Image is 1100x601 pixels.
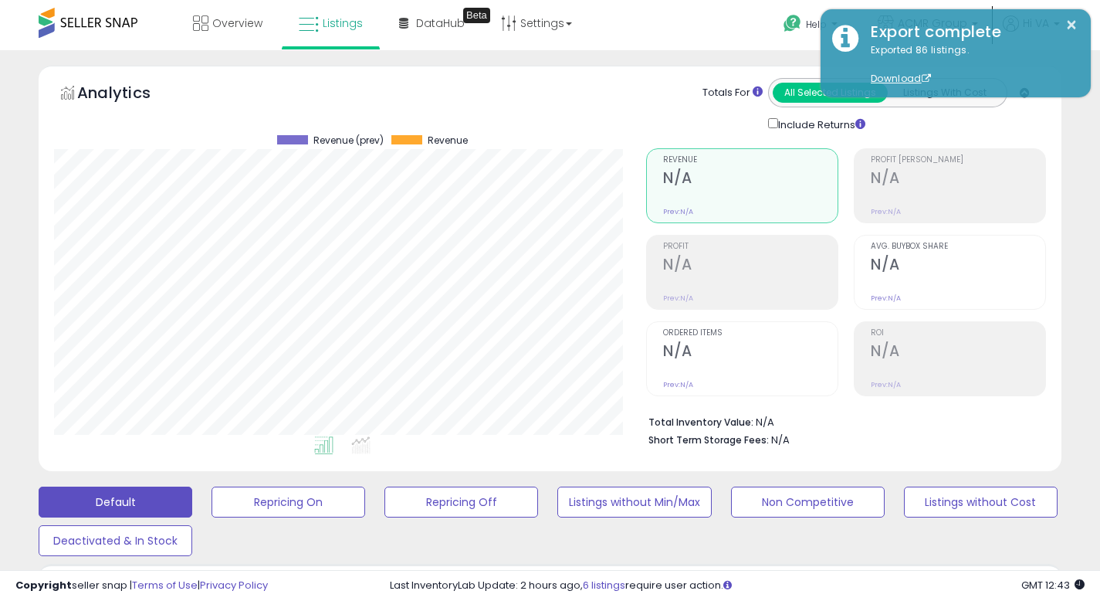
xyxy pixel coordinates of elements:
small: Prev: N/A [663,380,693,389]
h2: N/A [663,256,838,277]
div: Tooltip anchor [463,8,490,23]
div: Exported 86 listings. [859,43,1079,87]
span: Profit [PERSON_NAME] [871,156,1045,165]
small: Prev: N/A [871,380,901,389]
button: Non Competitive [731,487,885,518]
span: N/A [771,433,790,447]
a: Privacy Policy [200,578,268,593]
span: Help [806,18,827,31]
small: Prev: N/A [871,294,901,303]
a: Help [771,2,853,50]
b: Total Inventory Value: [648,416,753,429]
small: Prev: N/A [663,207,693,216]
a: 6 listings [583,578,625,593]
h2: N/A [871,169,1045,190]
span: Revenue [663,156,838,165]
span: 2025-09-9 12:43 GMT [1021,578,1085,593]
div: Include Returns [756,115,884,133]
button: × [1065,15,1078,35]
span: Revenue (prev) [313,135,384,146]
span: Profit [663,243,838,251]
button: Deactivated & In Stock [39,525,192,556]
div: Last InventoryLab Update: 2 hours ago, require user action. [390,579,1085,593]
li: N/A [648,412,1034,430]
small: Prev: N/A [871,207,901,216]
span: Overview [212,15,262,31]
span: Avg. Buybox Share [871,243,1045,251]
span: ROI [871,329,1045,338]
h2: N/A [871,342,1045,363]
span: DataHub [416,15,465,31]
span: Ordered Items [663,329,838,338]
i: Get Help [783,14,802,33]
button: Repricing On [212,487,365,518]
button: Default [39,487,192,518]
h2: N/A [663,169,838,190]
small: Prev: N/A [663,294,693,303]
h5: Analytics [77,82,181,107]
button: Listings without Min/Max [557,487,711,518]
span: Revenue [428,135,468,146]
h2: N/A [663,342,838,363]
div: seller snap | | [15,579,268,593]
strong: Copyright [15,578,72,593]
b: Short Term Storage Fees: [648,433,769,447]
div: Export complete [859,21,1079,43]
a: Download [871,72,931,85]
h2: N/A [871,256,1045,277]
div: Totals For [702,86,763,100]
span: Listings [323,15,363,31]
button: Repricing Off [384,487,538,518]
button: All Selected Listings [773,83,888,103]
button: Listings without Cost [904,487,1058,518]
a: Terms of Use [132,578,198,593]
